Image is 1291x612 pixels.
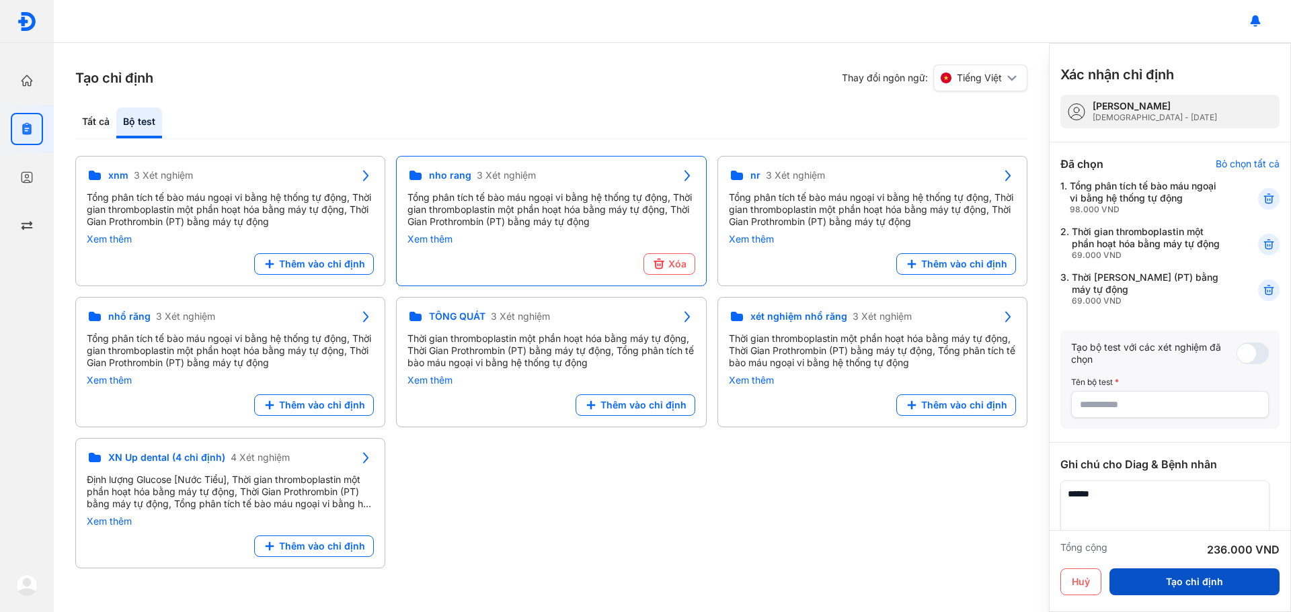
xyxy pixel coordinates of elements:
[87,474,374,510] div: Định lượng Glucose [Nước Tiểu], Thời gian thromboplastin một phần hoạt hóa bằng máy tự động, Thời...
[853,310,912,322] span: 3 Xét nghiệm
[134,169,193,181] span: 3 Xét nghiệm
[407,374,695,386] div: Xem thêm
[156,310,215,322] span: 3 Xét nghiệm
[407,191,695,228] div: Tổng phân tích tế bào máu ngoại vi bằng hệ thống tự động, Thời gian thromboplastin một phần hoạt ...
[896,394,1016,416] button: Thêm vào chỉ định
[750,169,760,181] span: nr
[491,310,550,322] span: 3 Xét nghiệm
[1070,180,1225,215] div: Tổng phân tích tế bào máu ngoại vi bằng hệ thống tự động
[729,333,1016,369] div: Thời gian thromboplastin một phần hoạt hóa bằng máy tự động, Thời Gian Prothrombin (PT) bằng máy ...
[1070,204,1225,215] div: 98.000 VND
[1093,112,1217,123] div: [DEMOGRAPHIC_DATA] - [DATE]
[1072,296,1225,306] div: 69.000 VND
[1072,226,1225,261] div: Thời gian thromboplastin một phần hoạt hóa bằng máy tự động
[750,310,847,322] span: xét nghiệm nhổ răng
[668,258,687,270] span: Xóa
[1072,250,1225,261] div: 69.000 VND
[254,535,374,557] button: Thêm vào chỉ định
[279,399,365,411] span: Thêm vào chỉ định
[231,451,290,464] span: 4 Xét nghiệm
[87,191,374,228] div: Tổng phân tích tế bào máu ngoại vi bằng hệ thống tự động, Thời gian thromboplastin một phần hoạt ...
[108,451,225,464] span: XN Up dental (4 chỉ định)
[1060,568,1101,595] button: Huỷ
[108,310,151,322] span: nhổ răng
[896,253,1016,275] button: Thêm vào chỉ định
[75,69,153,87] h3: Tạo chỉ định
[1060,456,1280,472] div: Ghi chú cho Diag & Bệnh nhân
[477,169,536,181] span: 3 Xét nghiệm
[643,253,695,275] button: Xóa
[600,399,687,411] span: Thêm vào chỉ định
[1060,156,1103,172] div: Đã chọn
[279,540,365,552] span: Thêm vào chỉ định
[957,72,1002,84] span: Tiếng Việt
[108,169,128,181] span: xnm
[729,374,1016,386] div: Xem thêm
[1060,65,1174,84] h3: Xác nhận chỉ định
[407,333,695,369] div: Thời gian thromboplastin một phần hoạt hóa bằng máy tự động, Thời Gian Prothrombin (PT) bằng máy ...
[87,374,374,386] div: Xem thêm
[1060,226,1225,261] div: 2.
[429,310,485,322] span: TỔNG QUÁT
[87,333,374,369] div: Tổng phân tích tế bào máu ngoại vi bằng hệ thống tự động, Thời gian thromboplastin một phần hoạt ...
[1072,271,1225,306] div: Thời [PERSON_NAME] (PT) bằng máy tự động
[1060,180,1225,215] div: 1.
[407,233,695,245] div: Xem thêm
[1060,541,1107,558] div: Tổng cộng
[921,258,1007,270] span: Thêm vào chỉ định
[1109,568,1280,595] button: Tạo chỉ định
[254,394,374,416] button: Thêm vào chỉ định
[87,233,374,245] div: Xem thêm
[254,253,374,275] button: Thêm vào chỉ định
[1207,541,1280,558] div: 236.000 VND
[279,258,365,270] span: Thêm vào chỉ định
[1060,271,1225,306] div: 3.
[576,394,695,416] button: Thêm vào chỉ định
[116,107,162,138] div: Bộ test
[842,64,1027,91] div: Thay đổi ngôn ngữ:
[429,169,471,181] span: nho rang
[1071,341,1237,365] div: Tạo bộ test với các xét nghiệm đã chọn
[87,515,374,527] div: Xem thêm
[1216,158,1280,170] div: Bỏ chọn tất cả
[17,11,37,32] img: logo
[729,233,1016,245] div: Xem thêm
[921,399,1007,411] span: Thêm vào chỉ định
[729,191,1016,228] div: Tổng phân tích tế bào máu ngoại vi bằng hệ thống tự động, Thời gian thromboplastin một phần hoạt ...
[75,107,116,138] div: Tất cả
[16,574,38,596] img: logo
[1093,100,1217,112] div: [PERSON_NAME]
[766,169,825,181] span: 3 Xét nghiệm
[1071,376,1269,388] div: Tên bộ test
